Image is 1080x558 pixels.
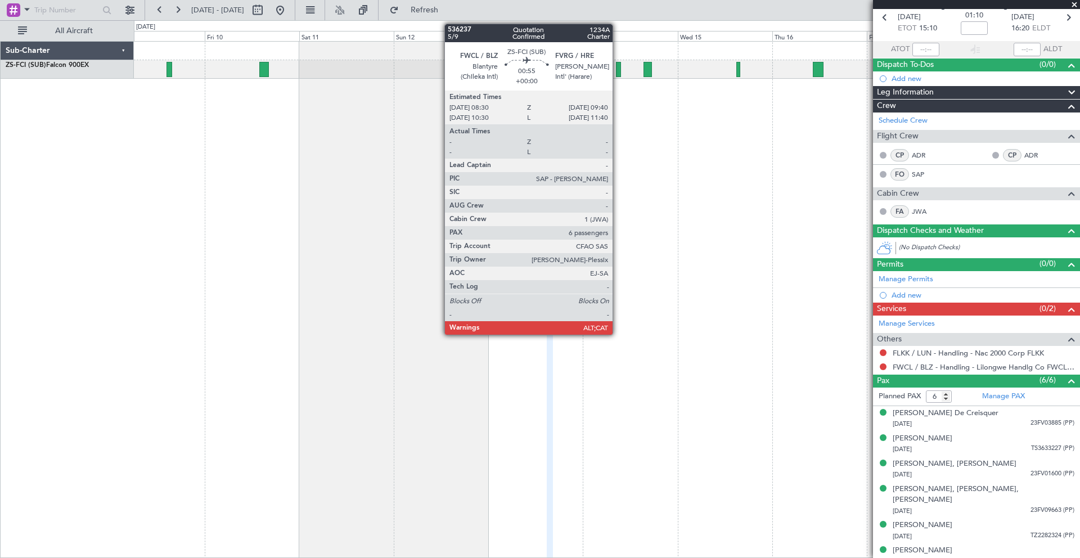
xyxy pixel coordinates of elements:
span: Flight Crew [877,130,919,143]
span: Cabin Crew [877,187,919,200]
span: [DATE] [893,532,912,541]
div: Mon 13 [488,31,583,41]
span: 16:20 [1011,23,1029,34]
input: --:-- [912,43,939,56]
a: SAP [912,169,937,179]
span: [DATE] [893,507,912,515]
button: Refresh [384,1,452,19]
div: Wed 15 [678,31,772,41]
span: ELDT [1032,23,1050,34]
span: TS3633227 (PP) [1031,444,1074,453]
div: [PERSON_NAME] De Creisquer [893,408,998,419]
div: Fri 10 [205,31,299,41]
a: FWCL / BLZ - Handling - Lilongwe Handlg Co FWCL / BLZ [893,362,1074,372]
a: Manage Services [879,318,935,330]
span: Others [877,333,902,346]
div: Thu 16 [772,31,867,41]
a: FLKK / LUN - Handling - Nac 2000 Corp FLKK [893,348,1044,358]
span: Dispatch To-Dos [877,58,934,71]
span: ETOT [898,23,916,34]
div: [PERSON_NAME] [893,545,952,556]
div: (No Dispatch Checks) [899,243,1080,255]
span: ALDT [1043,44,1062,55]
div: [PERSON_NAME] [893,520,952,531]
span: Pax [877,375,889,388]
span: Refresh [401,6,448,14]
a: Manage PAX [982,391,1025,402]
div: [PERSON_NAME], [PERSON_NAME], [PERSON_NAME] [893,484,1074,506]
span: [DATE] [898,12,921,23]
span: 01:10 [965,10,983,21]
span: 15:10 [919,23,937,34]
div: Add new [892,290,1074,300]
div: [PERSON_NAME], [PERSON_NAME] [893,458,1016,470]
span: Crew [877,100,896,112]
span: [DATE] [893,470,912,479]
div: Add new [892,74,1074,83]
a: ADR [912,150,937,160]
div: CP [890,149,909,161]
div: Thu 9 [110,31,205,41]
a: Manage Permits [879,274,933,285]
div: Tue 14 [583,31,677,41]
span: Services [877,303,906,316]
span: ZS-FCI (SUB) [6,62,46,69]
span: [DATE] [893,445,912,453]
a: ADR [1024,150,1050,160]
div: Sun 12 [394,31,488,41]
span: Leg Information [877,86,934,99]
div: [DATE] [136,22,155,32]
span: (0/0) [1039,258,1056,269]
span: Permits [877,258,903,271]
div: CP [1003,149,1021,161]
div: Fri 17 [867,31,961,41]
span: [DATE] - [DATE] [191,5,244,15]
span: 23FV03885 (PP) [1030,418,1074,428]
span: (6/6) [1039,374,1056,386]
span: ATOT [891,44,910,55]
div: Sat 11 [299,31,394,41]
div: [PERSON_NAME] [893,433,952,444]
span: Dispatch Checks and Weather [877,224,984,237]
span: (0/2) [1039,303,1056,314]
span: 23FV01600 (PP) [1030,469,1074,479]
span: [DATE] [1011,12,1034,23]
span: All Aircraft [29,27,119,35]
button: All Aircraft [12,22,122,40]
a: Schedule Crew [879,115,928,127]
span: 23FV09663 (PP) [1030,506,1074,515]
span: (0/0) [1039,58,1056,70]
a: ZS-FCI (SUB)Falcon 900EX [6,62,89,69]
div: FA [890,205,909,218]
label: Planned PAX [879,391,921,402]
div: FO [890,168,909,181]
input: Trip Number [34,2,99,19]
span: TZ2282324 (PP) [1030,531,1074,541]
a: JWA [912,206,937,217]
span: [DATE] [893,420,912,428]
